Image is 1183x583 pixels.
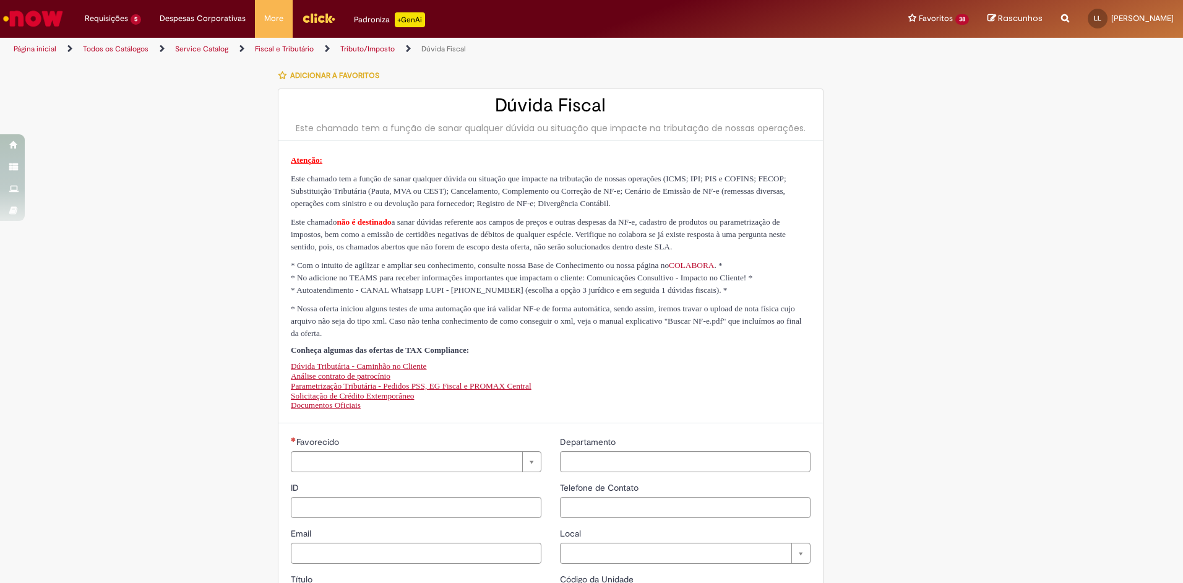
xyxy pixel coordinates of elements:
[291,273,752,282] span: * No adicione no TEAMS para receber informações importantes que impactam o cliente: Comunicações ...
[291,217,786,251] span: Este chamado a sanar dúvidas referente aos campos de preços e outras despesas da NF-e, cadastro d...
[560,543,811,564] a: Limpar campo Local
[14,44,56,54] a: Página inicial
[291,451,541,472] a: Limpar campo Favorecido
[291,497,541,518] input: ID
[291,371,390,381] a: Análise contrato de patrocínio
[560,497,811,518] input: Telefone de Contato
[291,361,427,371] a: Dúvida Tributária - Caminhão no Cliente
[291,345,469,355] span: Conheça algumas das ofertas de TAX Compliance:
[291,381,531,391] a: Parametrização Tributária - Pedidos PSS, EG Fiscal e PROMAX Central
[354,12,425,27] div: Padroniza
[131,14,141,25] span: 5
[291,437,296,442] span: Necessários
[291,528,314,539] span: Email
[83,44,148,54] a: Todos os Catálogos
[296,436,342,447] span: Necessários - Favorecido
[291,304,802,338] span: * Nossa oferta iniciou alguns testes de uma automação que irá validar NF-e de forma automática, s...
[340,44,395,54] a: Tributo/Imposto
[175,44,228,54] a: Service Catalog
[85,12,128,25] span: Requisições
[1,6,65,31] img: ServiceNow
[421,44,466,54] a: Dúvida Fiscal
[955,14,969,25] span: 38
[291,155,322,165] span: Atenção:
[302,9,335,27] img: click_logo_yellow_360x200.png
[291,391,415,400] a: Solicitação de Crédito Extemporâneo
[1111,13,1174,24] span: [PERSON_NAME]
[669,261,714,270] a: COLABORA
[291,543,541,564] input: Email
[291,285,728,295] span: * Autoatendimento - CANAL Whatsapp LUPI - [PHONE_NUMBER] (escolha a opção 3 jurídico e em seguida...
[291,95,811,116] h2: Dúvida Fiscal
[998,12,1043,24] span: Rascunhos
[560,436,618,447] span: Departamento
[337,217,391,227] span: não é destinado
[919,12,953,25] span: Favoritos
[291,482,301,493] span: ID
[987,13,1043,25] a: Rascunhos
[255,44,314,54] a: Fiscal e Tributário
[264,12,283,25] span: More
[560,528,583,539] span: Local
[291,122,811,134] div: Este chamado tem a função de sanar qualquer dúvida ou situação que impacte na tributação de nossa...
[560,451,811,472] input: Departamento
[1094,14,1101,22] span: LL
[291,174,786,208] span: Este chamado tem a função de sanar qualquer dúvida ou situação que impacte na tributação de nossa...
[395,12,425,27] p: +GenAi
[160,12,246,25] span: Despesas Corporativas
[291,400,361,410] a: Documentos Oficiais
[291,261,723,270] span: * Com o intuito de agilizar e ampliar seu conhecimento, consulte nossa Base de Conhecimento ou no...
[560,482,641,493] span: Telefone de Contato
[278,63,386,89] button: Adicionar a Favoritos
[290,71,379,80] span: Adicionar a Favoritos
[9,38,780,61] ul: Trilhas de página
